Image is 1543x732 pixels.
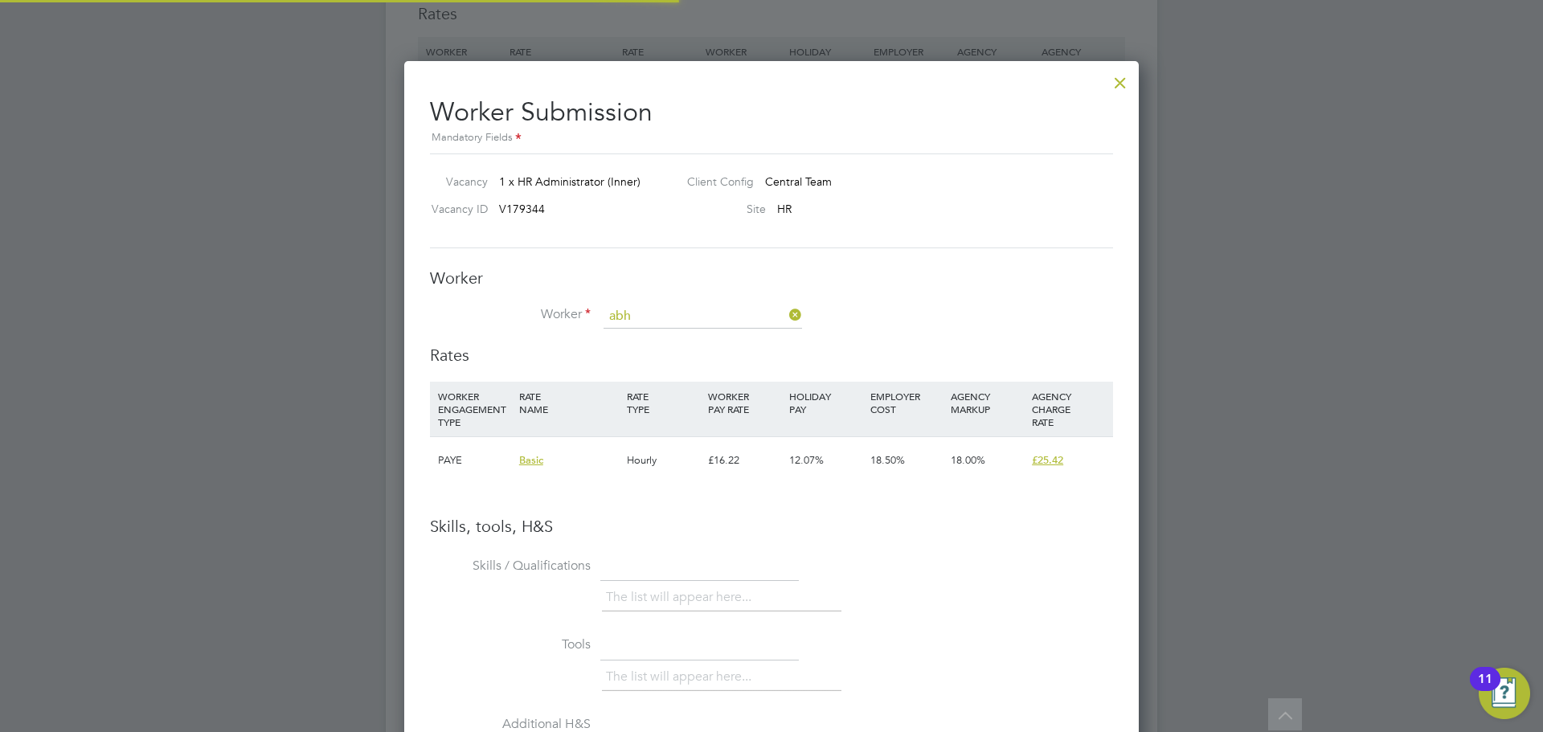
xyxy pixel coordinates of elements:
label: Vacancy ID [424,202,488,216]
div: AGENCY CHARGE RATE [1028,382,1109,436]
label: Vacancy [424,174,488,189]
div: £16.22 [704,437,785,484]
div: AGENCY MARKUP [947,382,1028,423]
span: 1 x HR Administrator (Inner) [499,174,641,189]
div: 11 [1478,679,1492,700]
span: 12.07% [789,453,824,467]
button: Open Resource Center, 11 new notifications [1479,668,1530,719]
span: 18.00% [951,453,985,467]
div: WORKER ENGAGEMENT TYPE [434,382,515,436]
input: Search for... [604,305,802,329]
div: PAYE [434,437,515,484]
span: Central Team [765,174,832,189]
label: Client Config [674,174,754,189]
div: WORKER PAY RATE [704,382,785,423]
span: V179344 [499,202,545,216]
div: Mandatory Fields [430,129,1113,147]
div: EMPLOYER COST [866,382,947,423]
h3: Worker [430,268,1113,288]
span: Basic [519,453,543,467]
li: The list will appear here... [606,666,758,688]
span: 18.50% [870,453,905,467]
label: Tools [430,636,591,653]
span: HR [777,202,792,216]
span: £25.42 [1032,453,1063,467]
li: The list will appear here... [606,587,758,608]
div: RATE NAME [515,382,623,423]
label: Site [674,202,766,216]
div: HOLIDAY PAY [785,382,866,423]
h2: Worker Submission [430,84,1113,147]
label: Worker [430,306,591,323]
label: Skills / Qualifications [430,558,591,575]
div: Hourly [623,437,704,484]
h3: Rates [430,345,1113,366]
h3: Skills, tools, H&S [430,516,1113,537]
div: RATE TYPE [623,382,704,423]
